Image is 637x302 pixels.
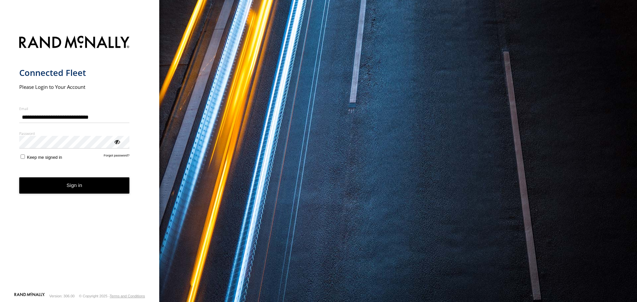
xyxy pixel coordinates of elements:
div: Version: 306.00 [49,294,75,298]
button: Sign in [19,177,130,194]
input: Keep me signed in [21,154,25,159]
span: Keep me signed in [27,155,62,160]
a: Terms and Conditions [110,294,145,298]
div: ViewPassword [113,138,120,145]
h1: Connected Fleet [19,67,130,78]
div: © Copyright 2025 - [79,294,145,298]
img: Rand McNally [19,34,130,51]
label: Password [19,131,130,136]
h2: Please Login to Your Account [19,84,130,90]
a: Forgot password? [104,153,130,160]
a: Visit our Website [14,293,45,299]
label: Email [19,106,130,111]
form: main [19,32,140,292]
